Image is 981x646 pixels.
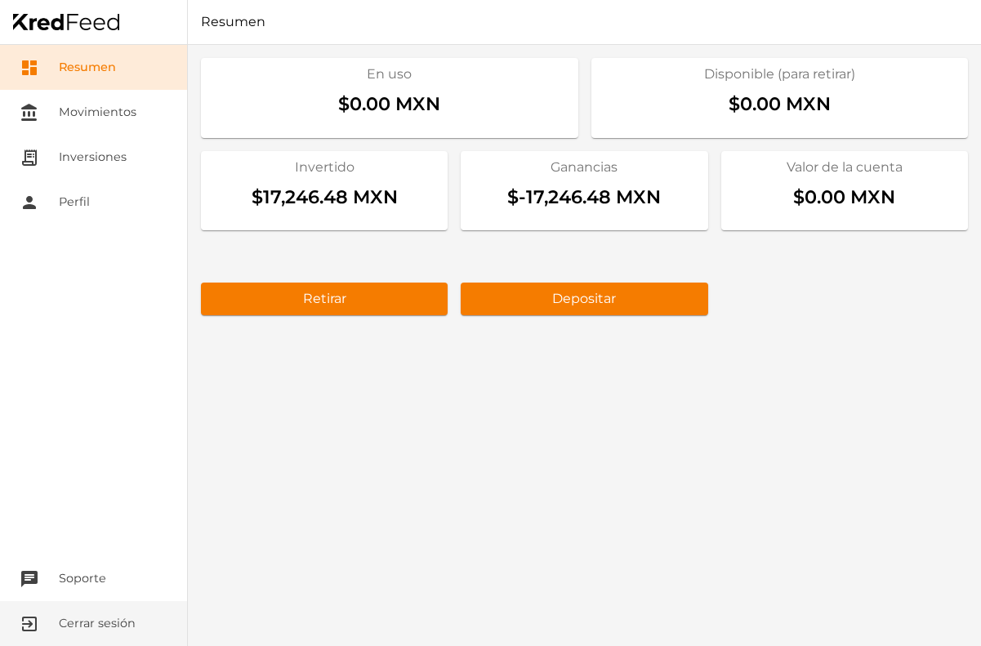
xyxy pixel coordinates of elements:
[201,283,448,315] button: Retirar
[598,84,962,131] div: $0.00 MXN
[207,65,572,84] h2: En uso
[207,177,441,225] div: $17,246.48 MXN
[188,12,981,32] h1: Resumen
[598,65,962,84] h2: Disponible (para retirar)
[467,177,701,225] div: $-17,246.48 MXN
[20,58,39,78] i: dashboard
[728,177,961,225] div: $0.00 MXN
[461,283,707,315] button: Depositar
[207,84,572,131] div: $0.00 MXN
[467,158,701,177] h2: Ganancias
[207,158,441,177] h2: Invertido
[20,569,39,589] i: chat
[20,103,39,123] i: account_balance
[20,193,39,212] i: person
[728,158,961,177] h2: Valor de la cuenta
[20,614,39,634] i: exit_to_app
[20,148,39,167] i: receipt_long
[13,14,119,30] img: Home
